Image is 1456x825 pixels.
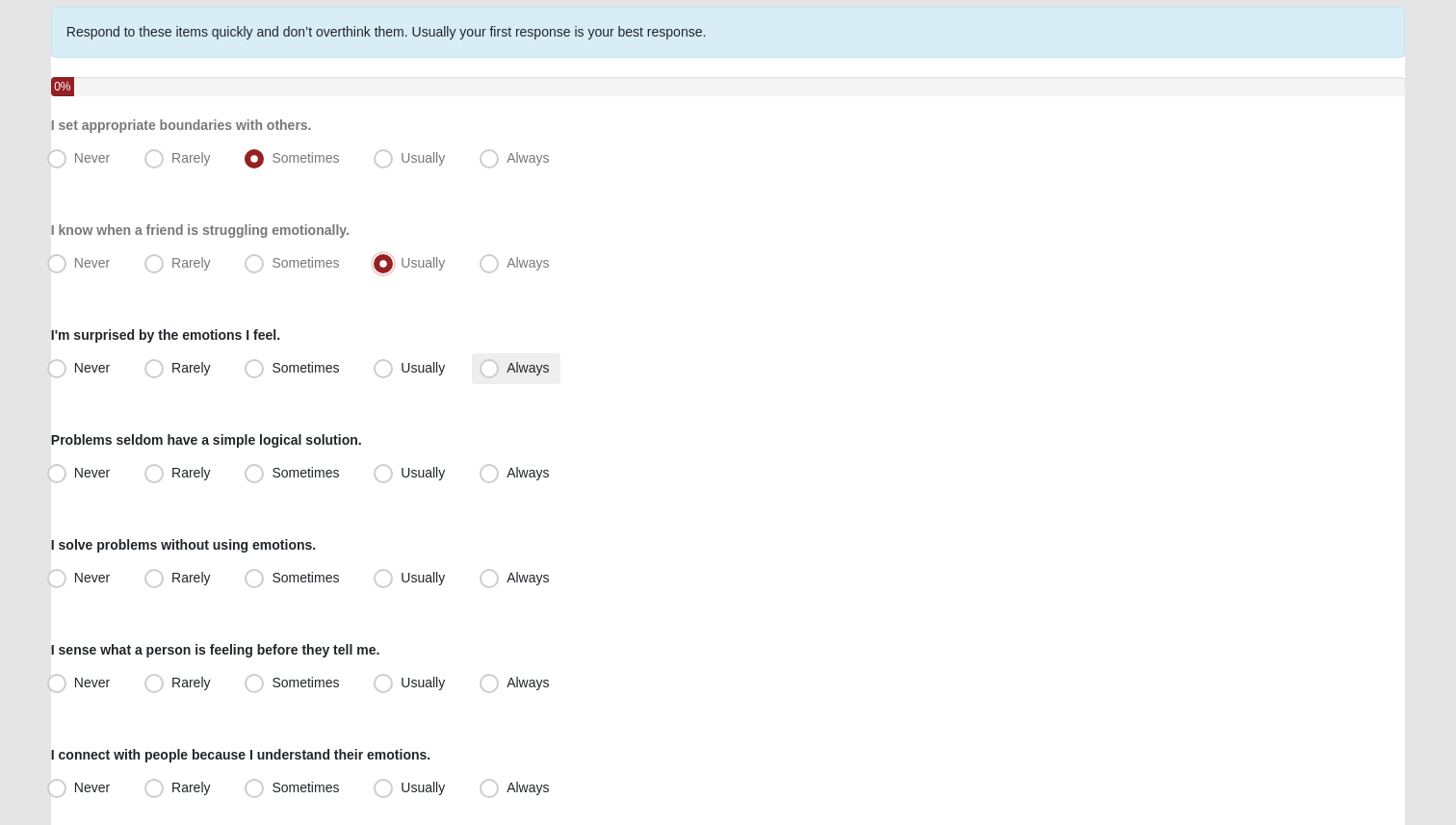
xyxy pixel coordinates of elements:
span: Usually [401,780,445,795]
span: Never [74,780,110,795]
span: Rarely [171,570,210,585]
span: Sometimes [272,570,339,585]
label: I connect with people because I understand their emotions. [51,745,430,764]
span: Usually [401,360,445,375]
span: Rarely [171,150,210,166]
span: Never [74,570,110,585]
label: I solve problems without using emotions. [51,535,316,554]
span: Never [74,150,110,166]
span: Always [507,255,549,271]
div: 0% [51,77,74,96]
span: Always [507,780,549,795]
span: Usually [401,675,445,690]
span: Always [507,675,549,690]
span: Never [74,465,110,480]
label: Problems seldom have a simple logical solution. [51,430,362,450]
label: I'm surprised by the emotions I feel. [51,325,280,345]
span: Sometimes [272,360,339,375]
span: Sometimes [272,780,339,795]
label: I set appropriate boundaries with others. [51,116,312,135]
span: Sometimes [272,255,339,271]
span: Always [507,570,549,585]
span: Never [74,255,110,271]
label: I know when a friend is struggling emotionally. [51,220,350,240]
span: Respond to these items quickly and don’t overthink them. Usually your first response is your best... [66,24,707,39]
span: Sometimes [272,150,339,166]
span: Rarely [171,255,210,271]
span: Never [74,360,110,375]
span: Always [507,150,549,166]
span: Never [74,675,110,690]
span: Rarely [171,465,210,480]
label: I sense what a person is feeling before they tell me. [51,640,380,659]
span: Usually [401,150,445,166]
span: Usually [401,570,445,585]
span: Rarely [171,360,210,375]
span: Rarely [171,780,210,795]
span: Usually [401,465,445,480]
span: Sometimes [272,675,339,690]
span: Always [507,465,549,480]
span: Rarely [171,675,210,690]
span: Usually [401,255,445,271]
span: Sometimes [272,465,339,480]
span: Always [507,360,549,375]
